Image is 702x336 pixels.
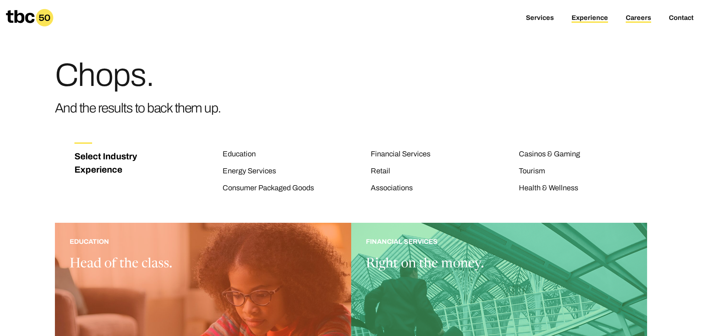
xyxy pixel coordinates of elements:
h3: Select Industry Experience [74,150,145,176]
h3: And the results to back them up. [55,97,221,119]
a: Casinos & Gaming [519,150,580,159]
a: Contact [669,14,694,23]
a: Health & Wellness [519,184,578,193]
h1: Chops. [55,59,221,91]
a: Associations [371,184,413,193]
a: Homepage [6,9,53,27]
a: Energy Services [223,167,276,176]
a: Experience [572,14,608,23]
a: Financial Services [371,150,430,159]
a: Retail [371,167,390,176]
a: Tourism [519,167,545,176]
a: Education [223,150,256,159]
a: Services [526,14,554,23]
a: Careers [626,14,651,23]
a: Consumer Packaged Goods [223,184,314,193]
